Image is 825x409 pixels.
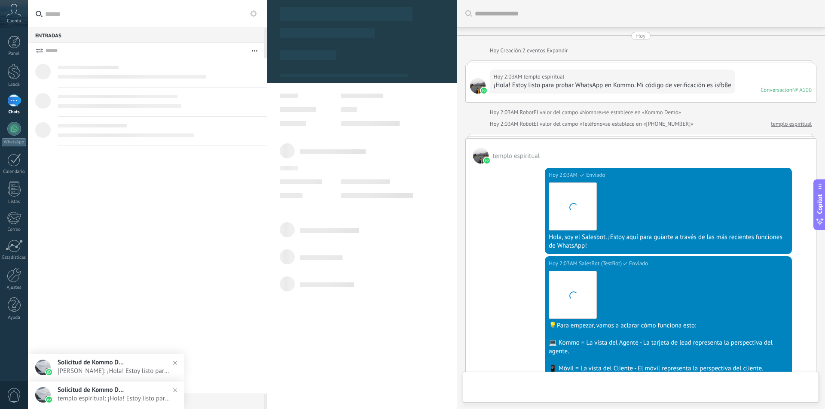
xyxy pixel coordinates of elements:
a: Expandir [547,46,568,55]
div: Ayuda [2,315,27,321]
img: waba.svg [484,158,490,164]
div: Ajustes [2,285,27,291]
a: Solicitud de Kommo Demotemplo espiritual: ¡Hola! Estoy listo para probar WhatsApp en Kommo. Mi có... [28,382,184,409]
div: Chats [2,109,27,115]
div: ¡Hola! Estoy listo para probar WhatsApp en Kommo. Mi código de verificación es isfb8e [494,81,731,90]
div: Correo [2,227,27,233]
img: waba.svg [46,397,52,403]
img: waba.svg [46,369,52,375]
div: 📱 Móvil = La vista del Cliente - El móvil representa la perspectiva del cliente. [549,364,788,373]
span: Enviado [586,171,605,179]
div: WhatsApp [2,138,26,146]
div: 💡Para empezar, vamos a aclarar cómo funciona esto: [549,321,788,330]
span: Copilot [816,194,824,214]
div: № A100 [792,86,812,94]
span: templo espiritual [493,152,540,160]
span: templo espiritual [473,148,489,164]
span: templo espiritual [470,78,486,94]
span: El valor del campo «Nombre» [534,108,604,117]
div: Hoy [490,46,501,55]
div: Conversación [761,86,792,94]
span: templo espiritual [524,73,565,81]
span: se establece en «[PHONE_NUMBER]» [605,120,694,128]
span: 2 eventos [522,46,545,55]
div: Hola, soy el Salesbot. ¡Estoy aquí para guiarte a través de las más recientes funciones de WhatsApp! [549,233,788,250]
span: Solicitud de Kommo Demo [58,358,126,367]
div: 💻 Kommo = La vista del Agente - La tarjeta de lead representa la perspectiva del agente. [549,339,788,356]
span: [PERSON_NAME]: ¡Hola! Estoy listo para probar WhatsApp en Kommo. Mi código de verificación es isfb8e [58,367,171,375]
div: Hoy 2:03AM [490,108,520,117]
span: SalesBot (TestBot) [579,259,622,268]
div: Creación: [490,46,568,55]
a: templo espiritual [771,120,812,128]
div: Listas [2,199,27,205]
div: Entradas [28,27,264,43]
div: Hoy [636,32,646,40]
div: Hoy 2:03AM [549,259,579,268]
a: Solicitud de Kommo Demo[PERSON_NAME]: ¡Hola! Estoy listo para probar WhatsApp en Kommo. Mi código... [28,354,184,382]
div: Panel [2,51,27,57]
span: Cuenta [7,18,21,24]
span: Enviado [629,259,648,268]
span: templo espiritual: ¡Hola! Estoy listo para probar WhatsApp en Kommo. Mi código de verificación es... [58,394,171,403]
div: Estadísticas [2,255,27,261]
span: El valor del campo «Teléfono» [534,120,605,128]
span: Robot [520,109,534,116]
img: waba.svg [481,88,487,94]
span: Solicitud de Kommo Demo [58,386,126,394]
button: Más [245,43,264,58]
span: se establece en «Kommo Demo» [604,108,681,117]
div: Hoy 2:03AM [494,73,524,81]
div: Leads [2,82,27,88]
img: close_notification.svg [169,357,181,369]
div: Calendario [2,169,27,175]
div: Hoy 2:03AM [549,171,579,179]
div: Hoy 2:03AM [490,120,520,128]
span: Robot [520,120,534,127]
img: close_notification.svg [169,384,181,397]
